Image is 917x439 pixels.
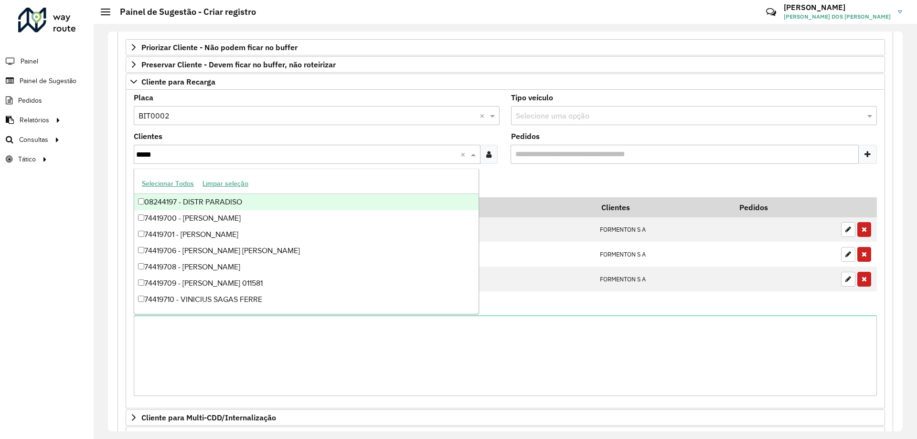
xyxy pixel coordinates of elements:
[198,176,253,191] button: Limpar seleção
[134,308,479,324] div: 74419711 - MHM COMERCIO DE BEBI
[126,74,885,90] a: Cliente para Recarga
[19,135,48,145] span: Consultas
[134,275,479,291] div: 74419709 - [PERSON_NAME] 011581
[595,197,733,217] th: Clientes
[761,2,781,22] a: Contato Rápido
[21,56,38,66] span: Painel
[141,414,276,421] span: Cliente para Multi-CDD/Internalização
[595,217,733,242] td: FORMENTON S A
[126,90,885,409] div: Cliente para Recarga
[134,92,153,103] label: Placa
[134,130,162,142] label: Clientes
[134,226,479,243] div: 74419701 - [PERSON_NAME]
[141,431,190,439] span: Cliente Retira
[134,194,479,210] div: 08244197 - DISTR PARADISO
[134,169,479,314] ng-dropdown-panel: Options list
[138,176,198,191] button: Selecionar Todos
[20,76,76,86] span: Painel de Sugestão
[141,43,298,51] span: Priorizar Cliente - Não podem ficar no buffer
[480,110,488,121] span: Clear all
[20,115,49,125] span: Relatórios
[733,197,836,217] th: Pedidos
[126,39,885,55] a: Priorizar Cliente - Não podem ficar no buffer
[141,61,336,68] span: Preservar Cliente - Devem ficar no buffer, não roteirizar
[126,409,885,426] a: Cliente para Multi-CDD/Internalização
[141,78,215,86] span: Cliente para Recarga
[784,12,891,21] span: [PERSON_NAME] DOS [PERSON_NAME]
[126,56,885,73] a: Preservar Cliente - Devem ficar no buffer, não roteirizar
[110,7,256,17] h2: Painel de Sugestão - Criar registro
[460,149,469,160] span: Clear all
[134,210,479,226] div: 74419700 - [PERSON_NAME]
[511,130,540,142] label: Pedidos
[18,96,42,106] span: Pedidos
[134,259,479,275] div: 74419708 - [PERSON_NAME]
[511,92,553,103] label: Tipo veículo
[784,3,891,12] h3: [PERSON_NAME]
[134,291,479,308] div: 74419710 - VINICIUS SAGAS FERRE
[18,154,36,164] span: Tático
[595,242,733,267] td: FORMENTON S A
[134,243,479,259] div: 74419706 - [PERSON_NAME] [PERSON_NAME]
[595,267,733,291] td: FORMENTON S A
